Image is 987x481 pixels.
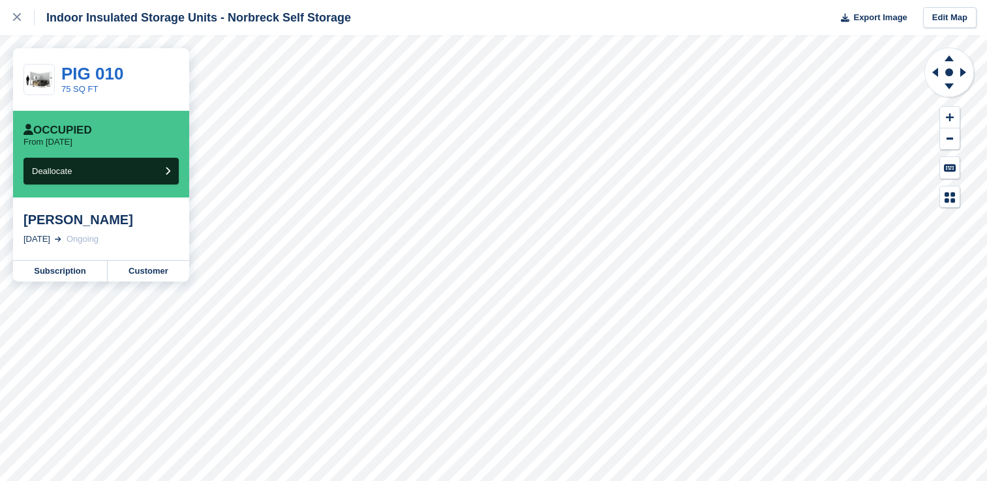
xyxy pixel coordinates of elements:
div: Ongoing [67,233,99,246]
div: [PERSON_NAME] [23,212,179,227]
img: 75-sqft-unit.jpg [24,68,54,91]
a: PIG 010 [61,64,123,83]
button: Zoom In [940,107,960,128]
span: Deallocate [32,166,72,176]
a: Customer [108,261,189,282]
p: From [DATE] [23,137,72,147]
div: Occupied [23,124,92,137]
a: 75 SQ FT [61,84,98,94]
img: arrow-right-light-icn-cde0832a797a2874e46488d9cf13f60e5c3a73dbe684e267c42b8395dfbc2abf.svg [55,237,61,242]
div: [DATE] [23,233,50,246]
div: Indoor Insulated Storage Units - Norbreck Self Storage [35,10,351,25]
button: Deallocate [23,158,179,184]
button: Map Legend [940,186,960,208]
button: Keyboard Shortcuts [940,157,960,179]
button: Zoom Out [940,128,960,150]
a: Edit Map [923,7,977,29]
button: Export Image [833,7,907,29]
span: Export Image [853,11,907,24]
a: Subscription [13,261,108,282]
